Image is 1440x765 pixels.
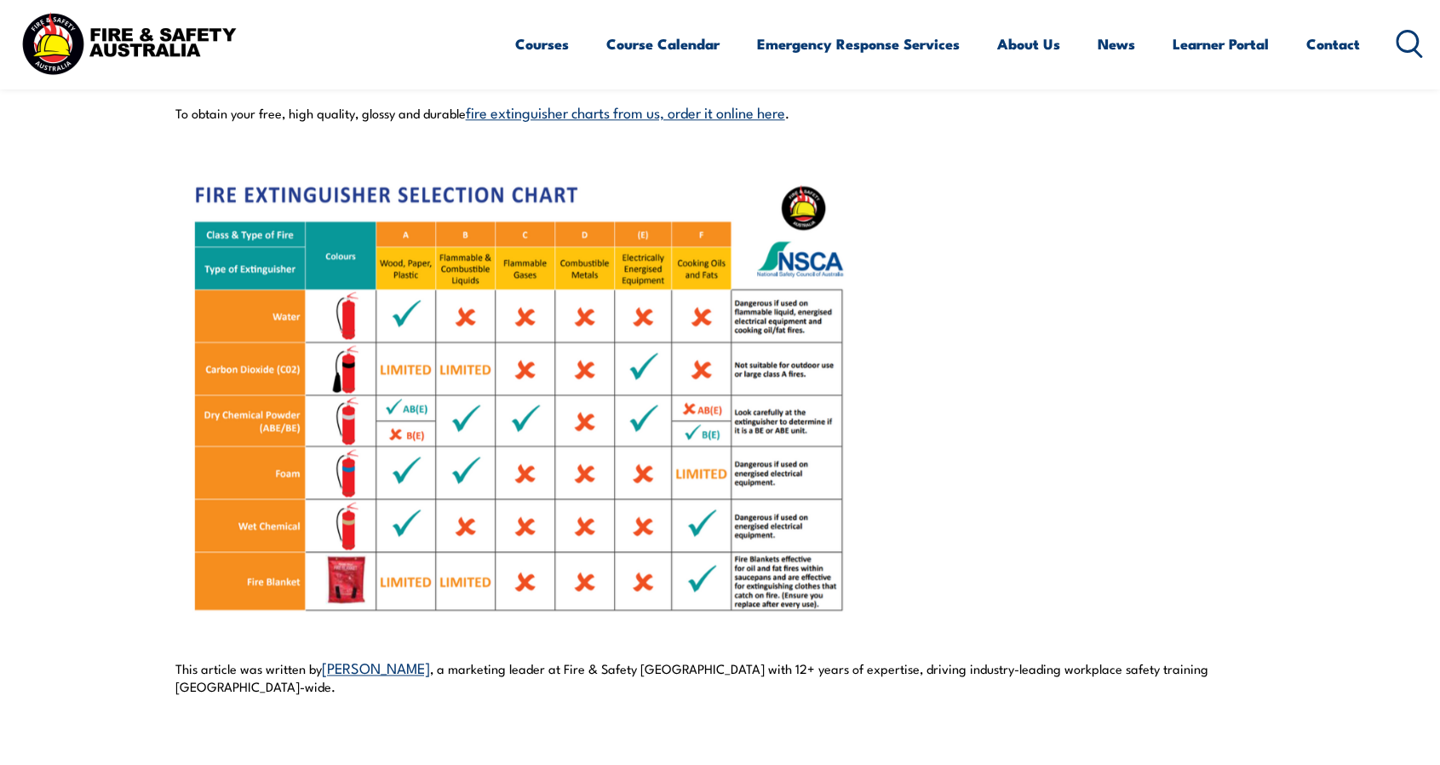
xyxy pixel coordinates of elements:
[175,102,1265,122] p: To obtain your free, high quality, glossy and durable .
[1098,21,1135,66] a: News
[757,21,960,66] a: Emergency Response Services
[322,657,430,677] a: [PERSON_NAME]
[1306,21,1360,66] a: Contact
[175,143,1265,694] p: This article was written by , a marketing leader at Fire & Safety [GEOGRAPHIC_DATA] with 12+ year...
[515,21,569,66] a: Courses
[466,101,785,122] a: fire extinguisher charts from us, order it online here
[606,21,720,66] a: Course Calendar
[1173,21,1269,66] a: Learner Portal
[997,21,1060,66] a: About Us
[175,143,857,654] img: Request Your Free Fire Extinguisher Charts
